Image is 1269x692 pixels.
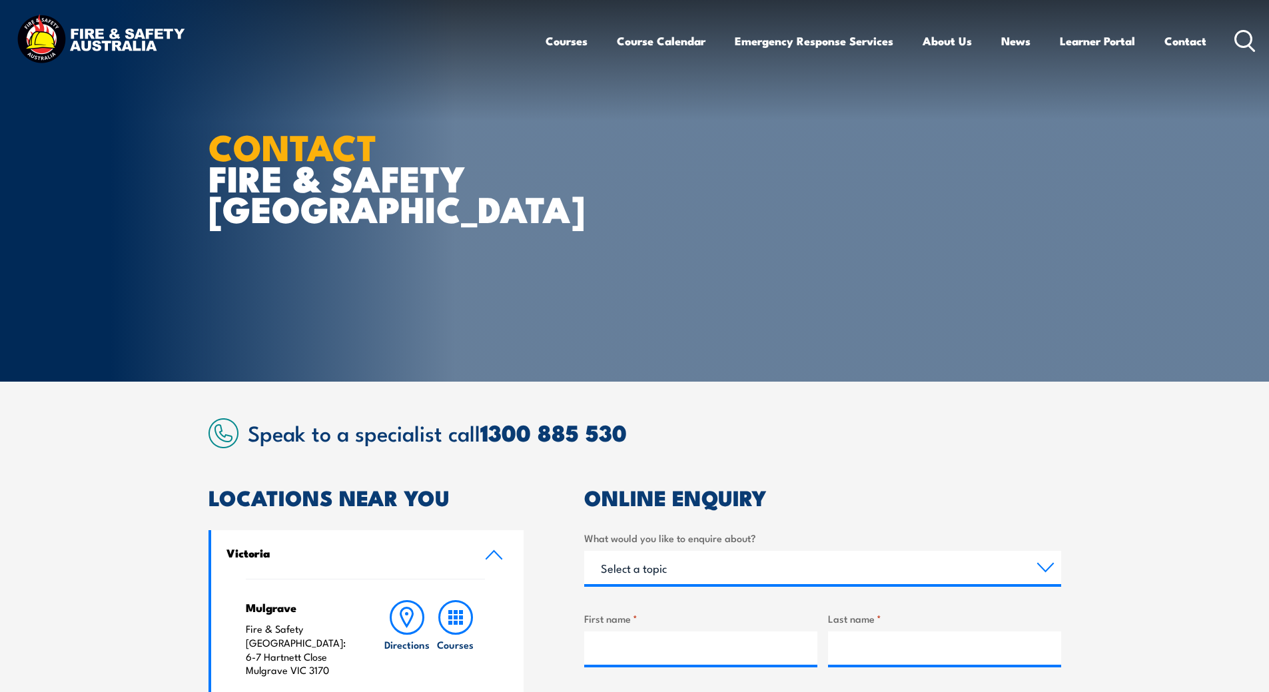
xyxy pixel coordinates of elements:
a: News [1001,23,1031,59]
a: Learner Portal [1060,23,1135,59]
label: Last name [828,611,1061,626]
h4: Mulgrave [246,600,357,615]
h6: Directions [384,637,430,651]
p: Fire & Safety [GEOGRAPHIC_DATA]: 6-7 Hartnett Close Mulgrave VIC 3170 [246,622,357,677]
a: Emergency Response Services [735,23,893,59]
strong: CONTACT [209,118,377,173]
h2: ONLINE ENQUIRY [584,488,1061,506]
a: About Us [923,23,972,59]
a: Courses [432,600,480,677]
h4: Victoria [226,545,465,560]
a: Directions [383,600,431,677]
label: What would you like to enquire about? [584,530,1061,545]
h1: FIRE & SAFETY [GEOGRAPHIC_DATA] [209,131,538,224]
a: Course Calendar [617,23,705,59]
a: Victoria [211,530,524,579]
h2: LOCATIONS NEAR YOU [209,488,524,506]
h6: Courses [437,637,474,651]
a: Contact [1164,23,1206,59]
a: 1300 885 530 [480,414,627,450]
label: First name [584,611,817,626]
h2: Speak to a specialist call [248,420,1061,444]
a: Courses [546,23,588,59]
